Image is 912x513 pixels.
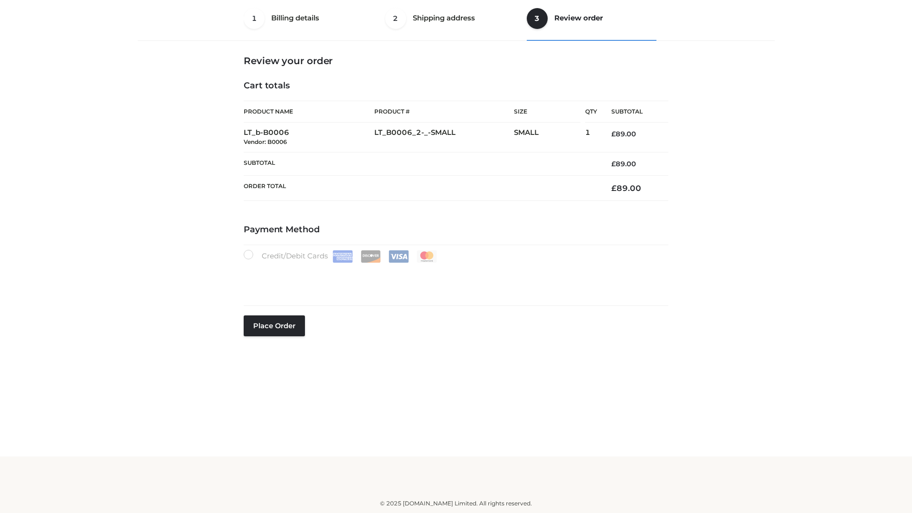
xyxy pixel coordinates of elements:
th: Size [514,101,580,123]
span: £ [611,160,616,168]
img: Mastercard [417,250,437,263]
th: Subtotal [597,101,668,123]
span: £ [611,130,616,138]
th: Product Name [244,101,374,123]
td: 1 [585,123,597,152]
img: Discover [361,250,381,263]
bdi: 89.00 [611,160,636,168]
td: LT_b-B0006 [244,123,374,152]
button: Place order [244,315,305,336]
img: Visa [389,250,409,263]
th: Qty [585,101,597,123]
td: LT_B0006_2-_-SMALL [374,123,514,152]
td: SMALL [514,123,585,152]
small: Vendor: B0006 [244,138,287,145]
iframe: Secure payment input frame [242,261,666,295]
h4: Payment Method [244,225,668,235]
label: Credit/Debit Cards [244,250,438,263]
h3: Review your order [244,55,668,66]
img: Amex [332,250,353,263]
bdi: 89.00 [611,130,636,138]
h4: Cart totals [244,81,668,91]
div: © 2025 [DOMAIN_NAME] Limited. All rights reserved. [141,499,771,508]
th: Order Total [244,176,597,201]
span: £ [611,183,617,193]
th: Subtotal [244,152,597,175]
bdi: 89.00 [611,183,641,193]
th: Product # [374,101,514,123]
